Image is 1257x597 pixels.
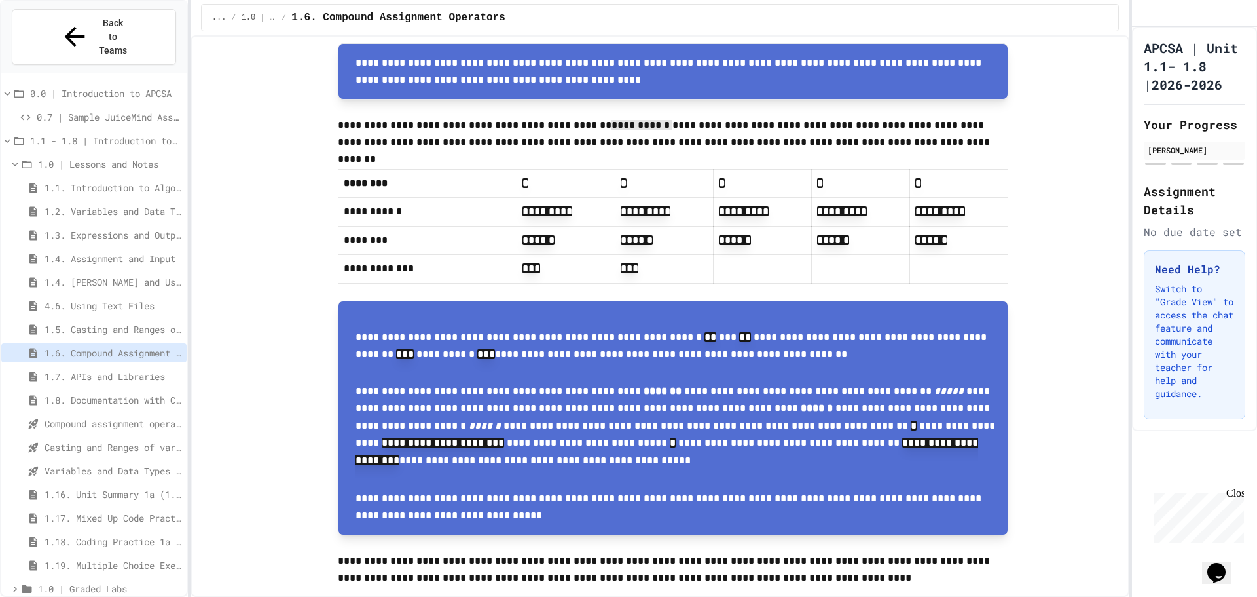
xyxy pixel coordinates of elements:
span: Back to Teams [98,16,128,58]
span: 1.19. Multiple Choice Exercises for Unit 1a (1.1-1.6) [45,558,181,572]
span: 0.7 | Sample JuiceMind Assignment - [GEOGRAPHIC_DATA] [37,110,181,124]
span: 1.3. Expressions and Output [New] [45,228,181,242]
span: Compound assignment operators - Quiz [45,417,181,431]
span: 1.18. Coding Practice 1a (1.1-1.6) [45,535,181,549]
span: 1.8. Documentation with Comments and Preconditions [45,393,181,407]
span: 1.7. APIs and Libraries [45,370,181,383]
span: 1.16. Unit Summary 1a (1.1-1.6) [45,488,181,501]
div: Chat with us now!Close [5,5,90,83]
span: 1.6. Compound Assignment Operators [291,10,505,26]
button: Back to Teams [12,9,176,65]
span: 1.17. Mixed Up Code Practice 1.1-1.6 [45,511,181,525]
span: 1.2. Variables and Data Types [45,204,181,218]
span: 1.0 | Graded Labs [38,582,181,596]
h2: Assignment Details [1144,182,1245,219]
div: No due date set [1144,224,1245,240]
span: 0.0 | Introduction to APCSA [30,87,181,100]
span: 1.5. Casting and Ranges of Values [45,322,181,336]
span: 1.4. Assignment and Input [45,252,181,265]
span: 4.6. Using Text Files [45,299,181,313]
span: / [282,12,286,23]
span: 1.1 - 1.8 | Introduction to Java [30,134,181,147]
span: / [231,12,236,23]
span: Variables and Data Types - Quiz [45,464,181,478]
h2: Your Progress [1144,115,1245,134]
span: 1.1. Introduction to Algorithms, Programming, and Compilers [45,181,181,195]
span: 1.4. [PERSON_NAME] and User Input [45,275,181,289]
span: 1.0 | Lessons and Notes [242,12,277,23]
div: [PERSON_NAME] [1148,144,1241,156]
iframe: chat widget [1202,545,1244,584]
span: ... [212,12,227,23]
h1: APCSA | Unit 1.1- 1.8 |2026-2026 [1144,39,1245,94]
span: Casting and Ranges of variables - Quiz [45,440,181,454]
span: 1.6. Compound Assignment Operators [45,346,181,360]
span: 1.0 | Lessons and Notes [38,157,181,171]
p: Switch to "Grade View" to access the chat feature and communicate with your teacher for help and ... [1155,282,1234,400]
h3: Need Help? [1155,261,1234,277]
iframe: chat widget [1148,488,1244,543]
